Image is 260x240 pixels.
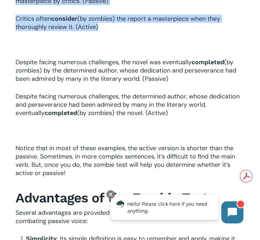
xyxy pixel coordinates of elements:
div: Delete [3,35,257,41]
strong: Advantages of the Zombie Test [16,190,208,205]
div: Sign out [3,47,257,53]
span: (by zombies) by the determined author, whose dedication and perseverance had been admired by many... [16,58,236,83]
span: (by zombies) the report a masterpiece when they thoroughly review it. (Active) [16,15,220,31]
div: Sort A > Z [3,16,257,22]
span: (by zombies) the novel. (Active) [77,109,168,117]
div: Sort New > Old [3,22,257,28]
iframe: Chatbot [103,189,250,230]
b: completed [45,109,77,116]
b: completed [192,58,224,66]
b: consider [51,15,77,22]
span: Despite facing numerous challenges, the determined author, whose dedication and perseverance had ... [16,92,240,117]
span: Notice that in most of these examples, the active version is shorter than the passive. Sometimes,... [16,144,235,177]
div: Move To ... [3,28,257,35]
span: Several advantages are provided by the Zombie Test when it comes to combating passive voice: [16,209,217,225]
span: Critics often [16,15,51,23]
span: Despite facing numerous challenges, the novel was eventually [16,58,192,66]
div: Options [3,41,257,47]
